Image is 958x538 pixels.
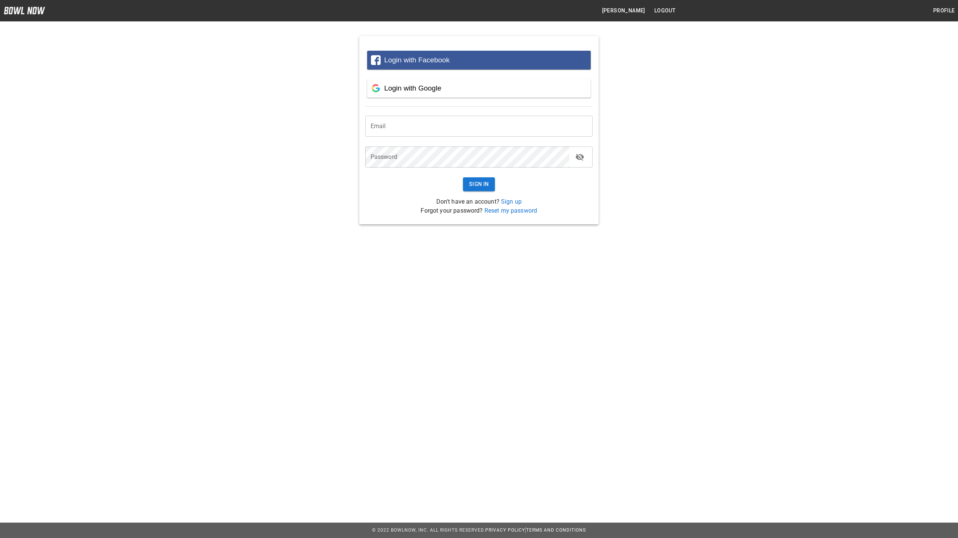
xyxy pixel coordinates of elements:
[365,206,593,215] p: Forgot your password?
[367,79,591,98] button: Login with Google
[485,527,525,533] a: Privacy Policy
[384,84,441,92] span: Login with Google
[651,4,678,18] button: Logout
[599,4,648,18] button: [PERSON_NAME]
[501,198,522,205] a: Sign up
[463,177,495,191] button: Sign In
[930,4,958,18] button: Profile
[572,150,587,165] button: toggle password visibility
[526,527,586,533] a: Terms and Conditions
[384,56,449,64] span: Login with Facebook
[365,197,593,206] p: Don't have an account?
[4,7,45,14] img: logo
[367,51,591,70] button: Login with Facebook
[484,207,537,214] a: Reset my password
[372,527,485,533] span: © 2022 BowlNow, Inc. All Rights Reserved.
